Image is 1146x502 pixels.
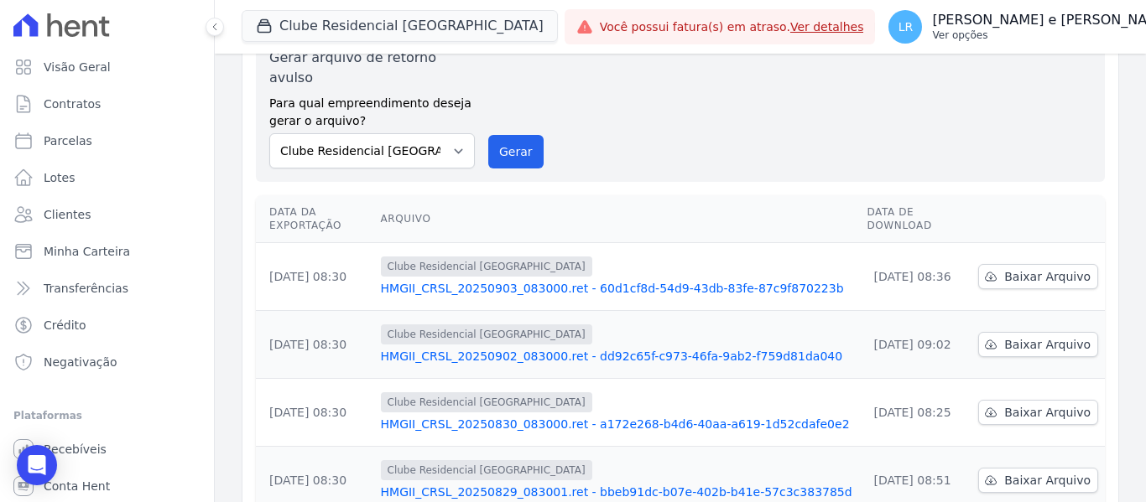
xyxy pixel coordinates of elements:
button: Gerar [488,135,544,168]
td: [DATE] 08:30 [256,243,374,311]
a: Contratos [7,87,207,121]
a: Clientes [7,198,207,231]
a: Baixar Arquivo [978,400,1098,425]
td: [DATE] 08:30 [256,311,374,379]
a: Baixar Arquivo [978,264,1098,289]
a: Baixar Arquivo [978,332,1098,357]
span: Baixar Arquivo [1004,268,1091,285]
span: Conta Hent [44,478,110,494]
a: Baixar Arquivo [978,468,1098,493]
span: Baixar Arquivo [1004,336,1091,353]
span: Baixar Arquivo [1004,404,1091,421]
th: Data da Exportação [256,195,374,243]
span: Clube Residencial [GEOGRAPHIC_DATA] [381,256,592,277]
td: [DATE] 08:36 [860,243,971,311]
a: Negativação [7,345,207,379]
span: Clientes [44,206,91,223]
span: Você possui fatura(s) em atraso. [600,18,864,36]
span: Clube Residencial [GEOGRAPHIC_DATA] [381,392,592,412]
span: LR [899,21,914,33]
td: [DATE] 09:02 [860,311,971,379]
td: [DATE] 08:25 [860,379,971,447]
span: Clube Residencial [GEOGRAPHIC_DATA] [381,324,592,344]
a: Crédito [7,308,207,342]
div: Plataformas [13,406,201,426]
th: Data de Download [860,195,971,243]
a: HMGII_CRSL_20250830_083000.ret - a172e268-b4d6-40aa-a619-1d52cdafe0e2 [381,416,854,432]
span: Negativação [44,354,117,370]
a: Parcelas [7,124,207,158]
label: Gerar arquivo de retorno avulso [269,48,475,88]
span: Crédito [44,317,86,334]
a: Ver detalhes [790,20,864,34]
span: Minha Carteira [44,243,130,260]
span: Clube Residencial [GEOGRAPHIC_DATA] [381,460,592,480]
span: Visão Geral [44,59,111,75]
span: Recebíveis [44,441,107,458]
a: Visão Geral [7,50,207,84]
span: Transferências [44,280,128,297]
div: Open Intercom Messenger [17,445,57,485]
button: Clube Residencial [GEOGRAPHIC_DATA] [242,10,558,42]
a: HMGII_CRSL_20250829_083001.ret - bbeb91dc-b07e-402b-b41e-57c3c383785d [381,484,854,500]
a: Lotes [7,161,207,194]
td: [DATE] 08:30 [256,379,374,447]
a: HMGII_CRSL_20250902_083000.ret - dd92c65f-c973-46fa-9ab2-f759d81da040 [381,348,854,365]
span: Lotes [44,169,76,186]
span: Baixar Arquivo [1004,472,1091,489]
a: HMGII_CRSL_20250903_083000.ret - 60d1cf8d-54d9-43db-83fe-87c9f870223b [381,280,854,297]
a: Recebíveis [7,432,207,466]
span: Contratos [44,96,101,112]
span: Parcelas [44,132,92,149]
th: Arquivo [374,195,861,243]
a: Minha Carteira [7,235,207,268]
label: Para qual empreendimento deseja gerar o arquivo? [269,88,475,130]
a: Transferências [7,272,207,305]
